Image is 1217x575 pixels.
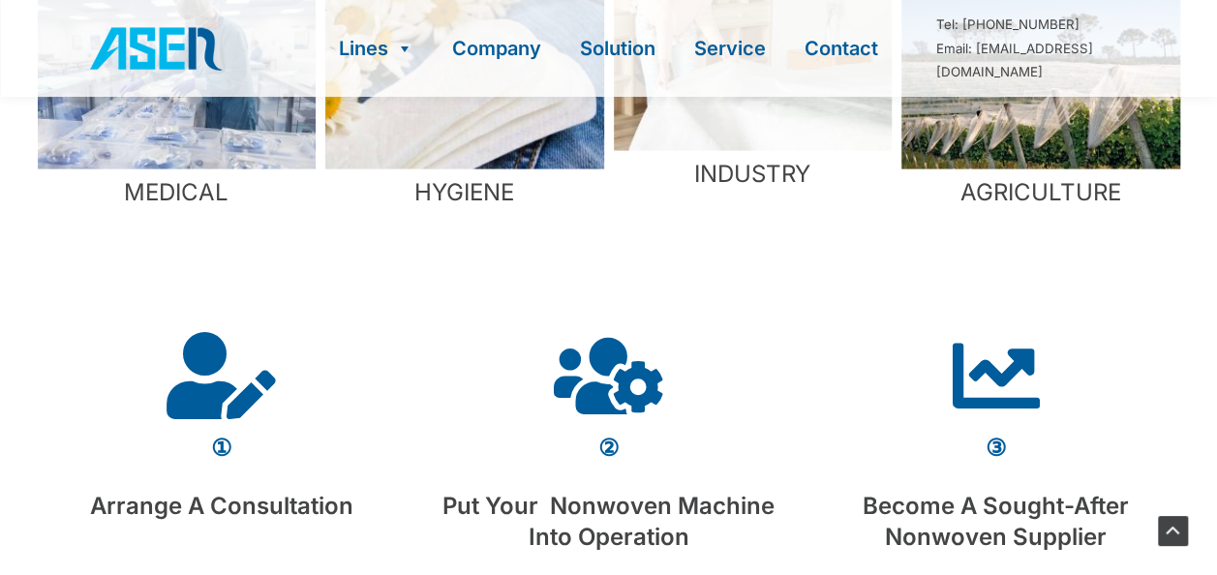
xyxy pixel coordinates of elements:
p: Put your nonwoven machine into operation [424,491,792,551]
a: ASEN Nonwoven Machinery [85,37,227,56]
a: Email: [EMAIL_ADDRESS][DOMAIN_NAME] [936,41,1093,80]
a: Tel: [PHONE_NUMBER] [936,16,1080,32]
p: ② [424,447,792,448]
figcaption: MEDICAL [38,169,317,216]
p: ① [38,447,406,448]
p: Become a sought-after nonwoven supplier [811,491,1179,551]
p: Arrange a consultation [38,491,406,521]
figcaption: INDUSTRY [614,151,893,197]
figcaption: HYGIENE [325,169,604,216]
figcaption: AGRICULTURE [901,169,1180,216]
p: ③ [811,447,1179,448]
